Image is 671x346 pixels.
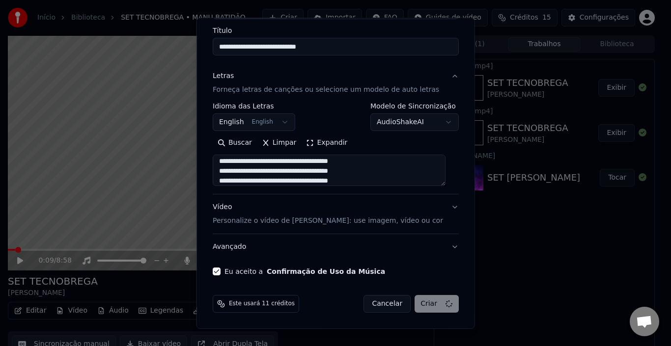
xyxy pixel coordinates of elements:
div: Letras [213,71,234,81]
button: Limpar [256,135,301,151]
button: Avançado [213,234,459,260]
label: Título [213,27,459,34]
p: Personalize o vídeo de [PERSON_NAME]: use imagem, vídeo ou cor [213,216,443,226]
button: VídeoPersonalize o vídeo de [PERSON_NAME]: use imagem, vídeo ou cor [213,194,459,234]
button: LetrasForneça letras de canções ou selecione um modelo de auto letras [213,63,459,103]
div: Vídeo [213,202,443,226]
button: Expandir [301,135,352,151]
button: Cancelar [363,295,411,313]
p: Forneça letras de canções ou selecione um modelo de auto letras [213,85,439,95]
button: Buscar [213,135,257,151]
label: Modelo de Sincronização [370,103,458,109]
label: Idioma das Letras [213,103,295,109]
div: LetrasForneça letras de canções ou selecione um modelo de auto letras [213,103,459,194]
label: Eu aceito a [224,268,385,275]
span: Este usará 11 créditos [229,300,295,308]
button: Eu aceito a [267,268,385,275]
